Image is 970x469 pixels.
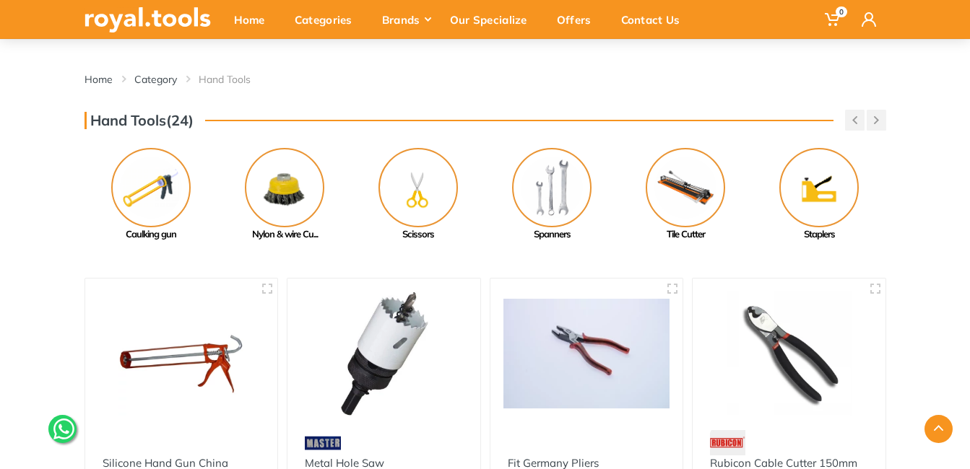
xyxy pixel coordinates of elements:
[245,148,324,227] img: Royal - Nylon & wire Cup
[646,148,725,227] img: Royal - Tile Cutter
[218,148,352,242] a: Nylon & wire Cu...
[503,292,670,416] img: Royal Tools - Fit Germany Pliers
[85,72,113,87] a: Home
[753,227,886,242] div: Staplers
[836,6,847,17] span: 0
[378,148,458,227] img: Royal - Scissors
[485,148,619,242] a: Spanners
[753,148,886,242] a: Staplers
[440,4,547,35] div: Our Specialize
[779,148,859,227] img: Royal - Staplers
[85,72,886,87] nav: breadcrumb
[218,227,352,242] div: Nylon & wire Cu...
[512,148,592,227] img: Royal - Spanners
[611,4,700,35] div: Contact Us
[485,227,619,242] div: Spanners
[285,4,372,35] div: Categories
[199,72,272,87] li: Hand Tools
[619,148,753,242] a: Tile Cutter
[547,4,611,35] div: Offers
[85,148,218,242] a: Caulking gun
[85,227,218,242] div: Caulking gun
[134,72,177,87] a: Category
[111,148,191,227] img: Royal - Caulking gun
[352,227,485,242] div: Scissors
[352,148,485,242] a: Scissors
[85,112,194,129] h3: Hand Tools(24)
[372,4,440,35] div: Brands
[706,292,872,416] img: Royal Tools - Rubicon Cable Cutter 150mm (6
[98,292,265,416] img: Royal Tools - Silicone Hand Gun China
[224,4,285,35] div: Home
[300,292,467,416] img: Royal Tools - Metal Hole Saw
[85,7,211,32] img: royal.tools Logo
[619,227,753,242] div: Tile Cutter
